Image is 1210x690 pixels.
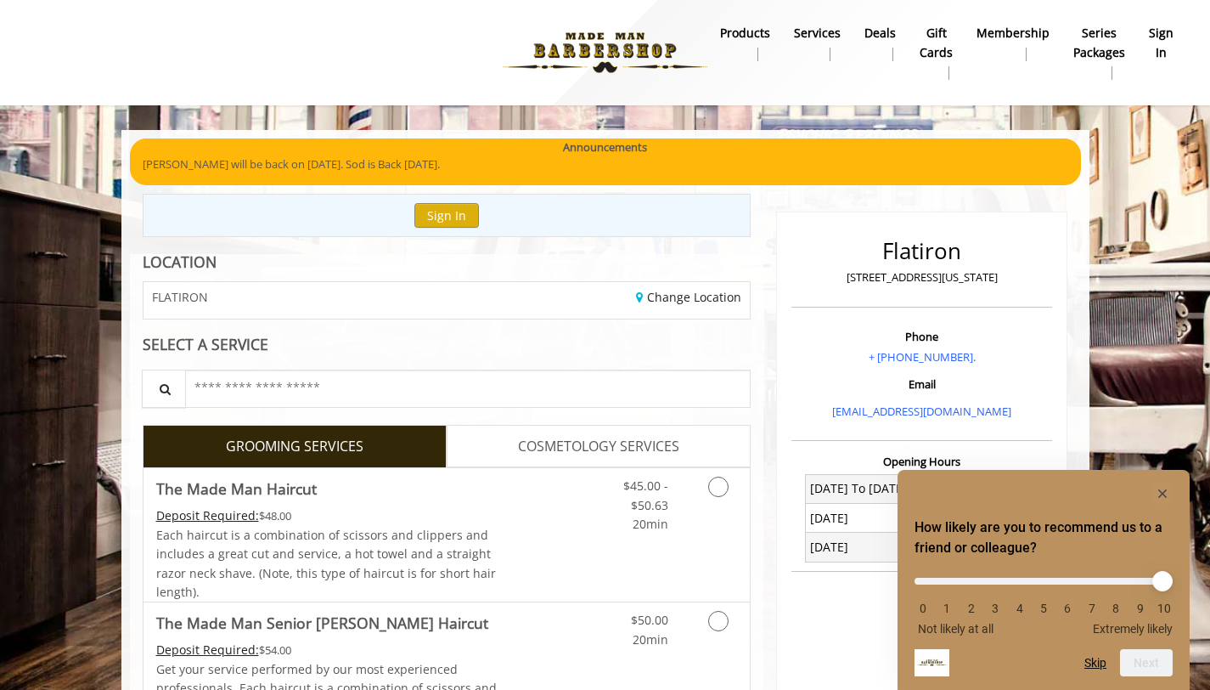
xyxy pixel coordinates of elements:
h2: Flatiron [796,239,1048,263]
span: COSMETOLOGY SERVICES [518,436,679,458]
li: 8 [1107,602,1124,615]
span: $45.00 - $50.63 [623,478,668,512]
b: products [720,24,770,42]
div: $54.00 [156,641,498,659]
div: $48.00 [156,506,498,525]
b: gift cards [920,24,953,62]
li: 7 [1083,602,1100,615]
a: [EMAIL_ADDRESS][DOMAIN_NAME] [832,404,1011,419]
span: This service needs some Advance to be paid before we block your appointment [156,642,259,658]
b: Announcements [563,139,647,156]
li: 0 [915,602,931,615]
td: [DATE] [805,533,922,562]
a: Series packagesSeries packages [1061,21,1137,84]
h3: Opening Hours [791,455,1052,467]
b: Services [794,24,841,42]
li: 3 [987,602,1004,615]
h3: Email [796,378,1048,390]
p: [STREET_ADDRESS][US_STATE] [796,269,1048,286]
div: SELECT A SERVICE [143,337,751,353]
span: 20min [633,516,668,532]
span: Not likely at all [918,622,993,636]
div: How likely are you to recommend us to a friend or colleague? Select an option from 0 to 10, with ... [915,565,1173,636]
li: 6 [1059,602,1076,615]
a: DealsDeals [853,21,908,65]
span: $50.00 [631,612,668,628]
b: sign in [1149,24,1173,62]
span: This service needs some Advance to be paid before we block your appointment [156,507,259,523]
span: 20min [633,631,668,648]
a: sign insign in [1137,21,1185,65]
span: Each haircut is a combination of scissors and clippers and includes a great cut and service, a ho... [156,527,496,600]
b: The Made Man Haircut [156,477,317,501]
a: + [PHONE_NUMBER]. [869,349,976,365]
a: Change Location [636,289,741,305]
b: Series packages [1073,24,1125,62]
li: 2 [963,602,980,615]
button: Next question [1120,649,1173,676]
span: Extremely likely [1093,622,1173,636]
a: ServicesServices [782,21,853,65]
li: 5 [1035,602,1052,615]
button: Skip [1084,656,1106,670]
button: Hide survey [1152,484,1173,504]
a: MembershipMembership [965,21,1061,65]
li: 4 [1011,602,1028,615]
span: GROOMING SERVICES [226,436,363,458]
li: 10 [1156,602,1173,615]
h2: How likely are you to recommend us to a friend or colleague? Select an option from 0 to 10, with ... [915,517,1173,558]
li: 1 [938,602,955,615]
div: How likely are you to recommend us to a friend or colleague? Select an option from 0 to 10, with ... [915,484,1173,676]
img: Made Man Barbershop logo [488,6,722,99]
button: Sign In [414,203,479,228]
h3: Phone [796,331,1048,342]
a: Productsproducts [708,21,782,65]
span: FLATIRON [152,291,208,303]
b: LOCATION [143,252,217,272]
p: [PERSON_NAME] will be back on [DATE]. Sod is Back [DATE]. [143,156,1068,173]
b: Membership [976,24,1050,42]
b: Deals [864,24,896,42]
b: The Made Man Senior [PERSON_NAME] Haircut [156,611,488,635]
td: [DATE] To [DATE] [805,474,922,503]
td: [DATE] [805,504,922,533]
button: Service Search [142,370,186,408]
li: 9 [1132,602,1149,615]
a: Gift cardsgift cards [908,21,965,84]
